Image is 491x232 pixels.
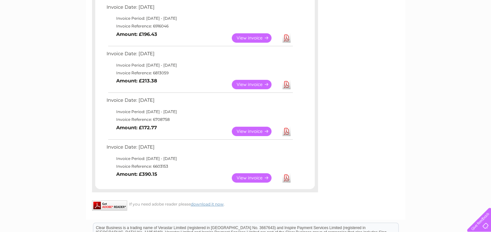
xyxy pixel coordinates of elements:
[105,3,294,15] td: Invoice Date: [DATE]
[105,143,294,155] td: Invoice Date: [DATE]
[105,61,294,69] td: Invoice Period: [DATE] - [DATE]
[105,49,294,61] td: Invoice Date: [DATE]
[92,200,318,206] div: If you need adobe reader please .
[116,78,157,84] b: Amount: £213.38
[369,3,414,11] a: 0333 014 3131
[232,33,279,43] a: View
[282,173,291,183] a: Download
[105,15,294,22] td: Invoice Period: [DATE] - [DATE]
[394,27,408,32] a: Energy
[105,116,294,123] td: Invoice Reference: 6708758
[232,127,279,136] a: View
[448,27,464,32] a: Contact
[105,163,294,170] td: Invoice Reference: 6603153
[105,108,294,116] td: Invoice Period: [DATE] - [DATE]
[232,173,279,183] a: View
[17,17,50,37] img: logo.png
[377,27,390,32] a: Water
[191,202,224,206] a: download it now
[232,80,279,89] a: View
[412,27,431,32] a: Telecoms
[105,69,294,77] td: Invoice Reference: 6813059
[105,22,294,30] td: Invoice Reference: 6916046
[282,127,291,136] a: Download
[282,80,291,89] a: Download
[470,27,485,32] a: Log out
[282,33,291,43] a: Download
[116,171,157,177] b: Amount: £390.15
[116,31,157,37] b: Amount: £196.43
[105,155,294,163] td: Invoice Period: [DATE] - [DATE]
[105,96,294,108] td: Invoice Date: [DATE]
[435,27,444,32] a: Blog
[116,125,157,131] b: Amount: £172.77
[93,4,398,31] div: Clear Business is a trading name of Verastar Limited (registered in [GEOGRAPHIC_DATA] No. 3667643...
